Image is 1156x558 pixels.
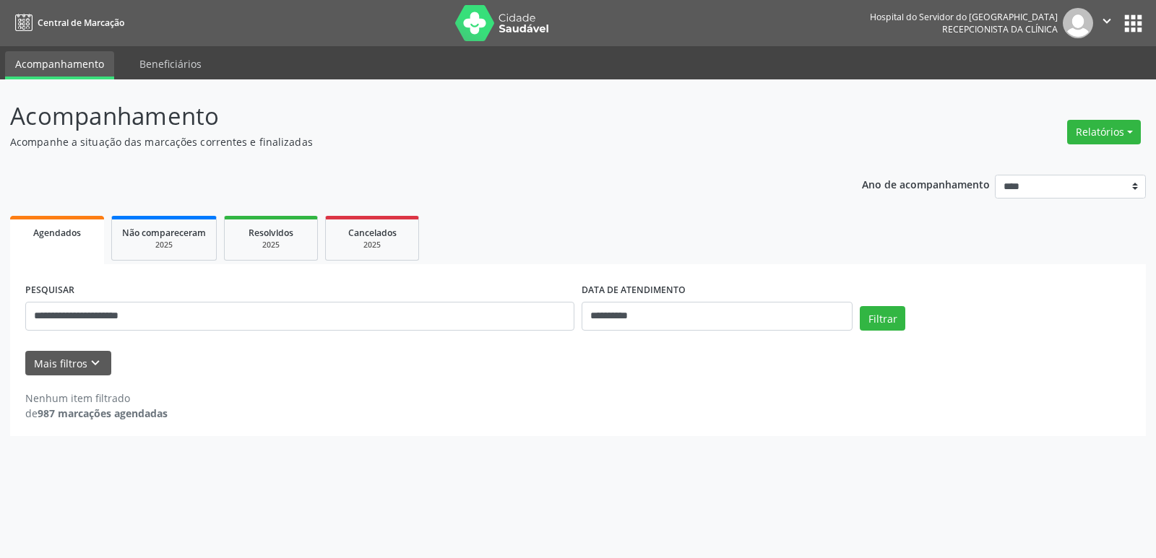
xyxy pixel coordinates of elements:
[129,51,212,77] a: Beneficiários
[122,227,206,239] span: Não compareceram
[25,406,168,421] div: de
[33,227,81,239] span: Agendados
[38,17,124,29] span: Central de Marcação
[249,227,293,239] span: Resolvidos
[582,279,686,302] label: DATA DE ATENDIMENTO
[25,279,74,302] label: PESQUISAR
[336,240,408,250] div: 2025
[25,351,111,376] button: Mais filtroskeyboard_arrow_down
[1063,8,1093,38] img: img
[1093,8,1121,38] button: 
[5,51,114,79] a: Acompanhamento
[25,391,168,406] div: Nenhum item filtrado
[348,227,397,239] span: Cancelados
[10,134,805,149] p: Acompanhe a situação das marcações correntes e finalizadas
[1099,13,1115,29] i: 
[38,406,168,420] strong: 987 marcações agendadas
[862,175,990,193] p: Ano de acompanhamento
[122,240,206,250] div: 2025
[10,11,124,35] a: Central de Marcação
[1121,11,1146,36] button: apps
[87,355,103,371] i: keyboard_arrow_down
[942,23,1058,35] span: Recepcionista da clínica
[235,240,307,250] div: 2025
[860,306,905,331] button: Filtrar
[870,11,1058,23] div: Hospital do Servidor do [GEOGRAPHIC_DATA]
[10,98,805,134] p: Acompanhamento
[1067,120,1141,144] button: Relatórios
